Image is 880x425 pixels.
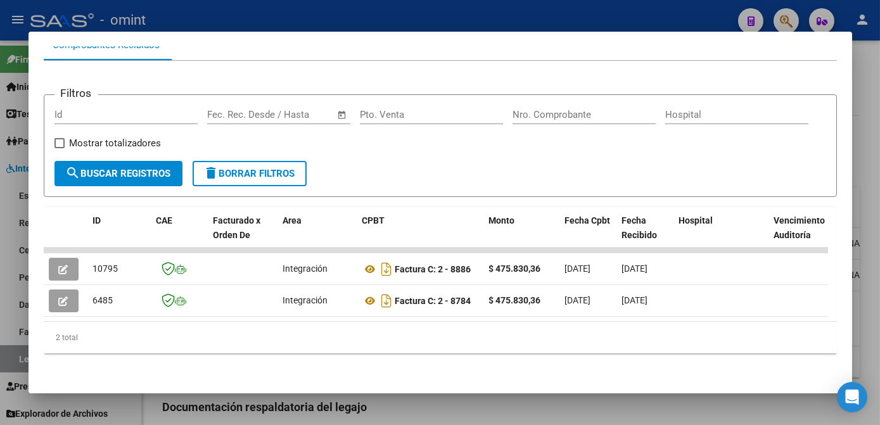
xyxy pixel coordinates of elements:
span: Integración [283,263,328,274]
datatable-header-cell: Area [278,207,357,263]
i: Descargar documento [379,259,395,279]
datatable-header-cell: ID [88,207,151,263]
datatable-header-cell: CPBT [357,207,484,263]
span: Borrar Filtros [204,168,295,179]
datatable-header-cell: CAE [151,207,208,263]
span: 10795 [93,263,118,274]
button: Open calendar [335,108,349,122]
input: Fecha fin [270,109,331,120]
datatable-header-cell: Facturado x Orden De [208,207,278,263]
span: Hospital [679,215,713,225]
span: Area [283,215,302,225]
datatable-header-cell: Hospital [674,207,769,263]
strong: $ 475.830,36 [489,295,541,305]
datatable-header-cell: Fecha Recibido [617,207,674,263]
datatable-header-cell: Vencimiento Auditoría [769,207,826,263]
span: ID [93,215,101,225]
mat-icon: search [66,165,81,181]
span: [DATE] [565,295,591,305]
h3: Filtros [54,85,98,101]
span: Fecha Recibido [622,215,658,240]
span: Fecha Cpbt [565,215,611,225]
div: Open Intercom Messenger [837,382,867,412]
strong: $ 475.830,36 [489,263,541,274]
span: CAE [156,215,173,225]
datatable-header-cell: Fecha Cpbt [560,207,617,263]
span: 6485 [93,295,113,305]
datatable-header-cell: Monto [484,207,560,263]
button: Buscar Registros [54,161,182,186]
span: [DATE] [622,295,648,305]
span: Mostrar totalizadores [70,136,162,151]
span: Vencimiento Auditoría [774,215,826,240]
mat-icon: delete [204,165,219,181]
button: Borrar Filtros [193,161,307,186]
span: [DATE] [565,263,591,274]
span: [DATE] [622,263,648,274]
span: Integración [283,295,328,305]
span: CPBT [362,215,385,225]
span: Monto [489,215,515,225]
strong: Factura C: 2 - 8784 [395,296,471,306]
i: Descargar documento [379,291,395,311]
input: Fecha inicio [207,109,258,120]
div: 2 total [44,322,837,353]
span: Buscar Registros [66,168,171,179]
strong: Factura C: 2 - 8886 [395,264,471,274]
span: Facturado x Orden De [214,215,261,240]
